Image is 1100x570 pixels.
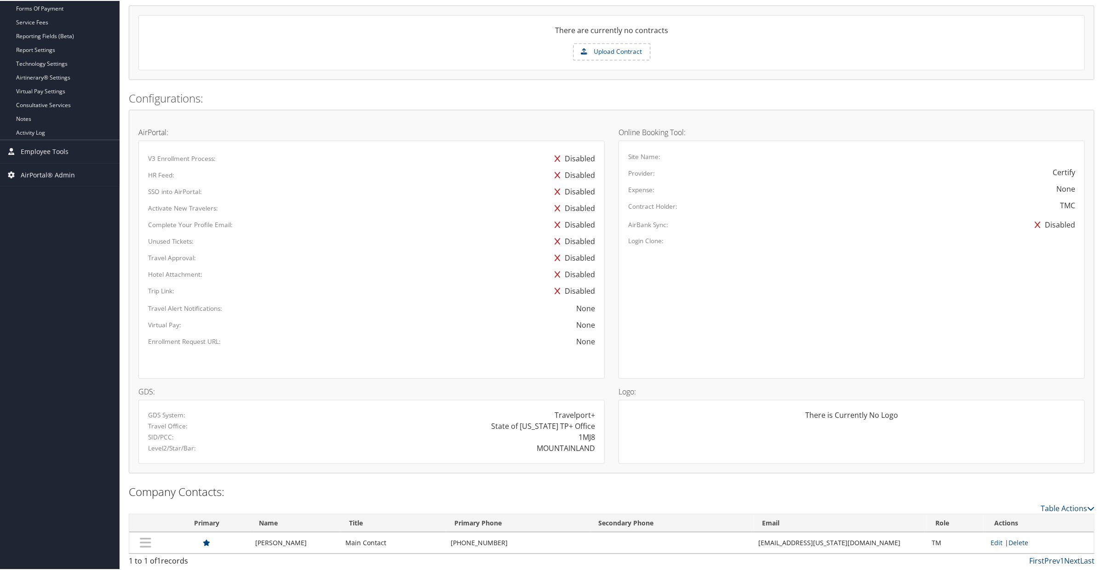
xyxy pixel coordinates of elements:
a: Next [1064,555,1080,565]
th: Primary [162,513,251,531]
div: None [576,302,595,313]
th: Title [341,513,446,531]
span: 1 [157,555,161,565]
div: Disabled [550,232,595,249]
label: Trip Link: [148,285,174,295]
label: Travel Office: [148,421,188,430]
a: 1 [1060,555,1064,565]
div: Disabled [550,149,595,166]
th: Email [754,513,928,531]
a: Delete [1008,537,1028,546]
h4: AirPortal: [138,128,605,135]
td: [EMAIL_ADDRESS][US_STATE][DOMAIN_NAME] [754,531,928,553]
label: Travel Approval: [148,252,196,262]
div: There is Currently No Logo [628,409,1075,427]
h4: Logo: [619,387,1085,394]
label: Expense: [628,184,654,194]
label: AirBank Sync: [628,219,668,228]
div: There are currently no contracts [139,24,1084,42]
td: Main Contact [341,531,446,553]
td: | [986,531,1094,553]
a: First [1029,555,1044,565]
th: Name [251,513,341,531]
td: [PERSON_NAME] [251,531,341,553]
th: Primary Phone [446,513,590,531]
h4: Online Booking Tool: [619,128,1085,135]
label: Site Name: [628,151,660,160]
label: Upload Contract [574,43,650,59]
label: Activate New Travelers: [148,203,218,212]
div: Travelport+ [555,409,595,420]
label: Enrollment Request URL: [148,336,221,345]
th: Secondary Phone [590,513,754,531]
div: Disabled [550,265,595,282]
label: Complete Your Profile Email: [148,219,233,228]
h2: Company Contacts: [129,483,1094,499]
div: State of [US_STATE] TP+ Office [491,420,595,431]
div: Disabled [550,216,595,232]
a: Last [1080,555,1094,565]
label: Unused Tickets: [148,236,194,245]
label: HR Feed: [148,170,174,179]
th: Actions [986,513,1094,531]
div: 1MJ8 [579,431,595,442]
div: Disabled [550,282,595,298]
div: TMC [1060,199,1075,210]
a: Table Actions [1041,502,1094,513]
div: Certify [1053,166,1075,177]
label: SID/PCC: [148,432,174,441]
th: Role [927,513,986,531]
div: Disabled [550,249,595,265]
a: Edit [991,537,1003,546]
label: Contract Holder: [628,201,677,210]
div: None [1056,182,1075,194]
h4: GDS: [138,387,605,394]
label: SSO into AirPortal: [148,186,202,195]
div: MOUNTAINLAND [537,442,595,453]
div: None [340,335,595,346]
label: Hotel Attachment: [148,269,202,278]
label: GDS System: [148,410,185,419]
td: [PHONE_NUMBER] [446,531,590,553]
a: Prev [1044,555,1060,565]
label: Provider: [628,168,655,177]
div: 1 to 1 of records [129,554,360,570]
div: Disabled [550,166,595,182]
label: Login Clone: [628,235,664,245]
div: Disabled [550,199,595,216]
label: Travel Alert Notifications: [148,303,222,312]
td: TM [927,531,986,553]
label: Level2/Star/Bar: [148,443,196,452]
label: Virtual Pay: [148,319,181,329]
div: Disabled [1030,216,1075,232]
div: None [576,319,595,330]
label: V3 Enrollment Process: [148,153,216,162]
span: AirPortal® Admin [21,163,75,186]
div: Disabled [550,182,595,199]
span: Employee Tools [21,139,69,162]
h2: Configurations: [129,90,1094,105]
